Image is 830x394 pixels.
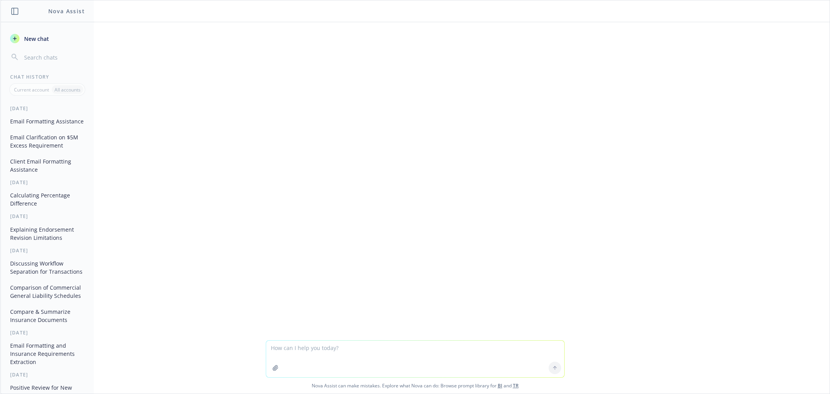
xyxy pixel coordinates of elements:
a: BI [498,382,502,389]
div: [DATE] [1,329,94,336]
button: Email Clarification on $5M Excess Requirement [7,131,88,152]
h1: Nova Assist [48,7,85,15]
div: [DATE] [1,371,94,378]
a: TR [513,382,519,389]
button: Email Formatting and Insurance Requirements Extraction [7,339,88,368]
button: Client Email Formatting Assistance [7,155,88,176]
p: All accounts [54,86,81,93]
div: [DATE] [1,247,94,254]
button: Explaining Endorsement Revision Limitations [7,223,88,244]
span: New chat [23,35,49,43]
input: Search chats [23,52,84,63]
button: Calculating Percentage Difference [7,189,88,210]
span: Nova Assist can make mistakes. Explore what Nova can do: Browse prompt library for and [4,378,826,394]
div: Chat History [1,74,94,80]
button: Discussing Workflow Separation for Transactions [7,257,88,278]
div: [DATE] [1,105,94,112]
p: Current account [14,86,49,93]
button: Email Formatting Assistance [7,115,88,128]
div: [DATE] [1,213,94,220]
div: [DATE] [1,179,94,186]
button: Compare & Summarize Insurance Documents [7,305,88,326]
button: New chat [7,32,88,46]
button: Comparison of Commercial General Liability Schedules [7,281,88,302]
